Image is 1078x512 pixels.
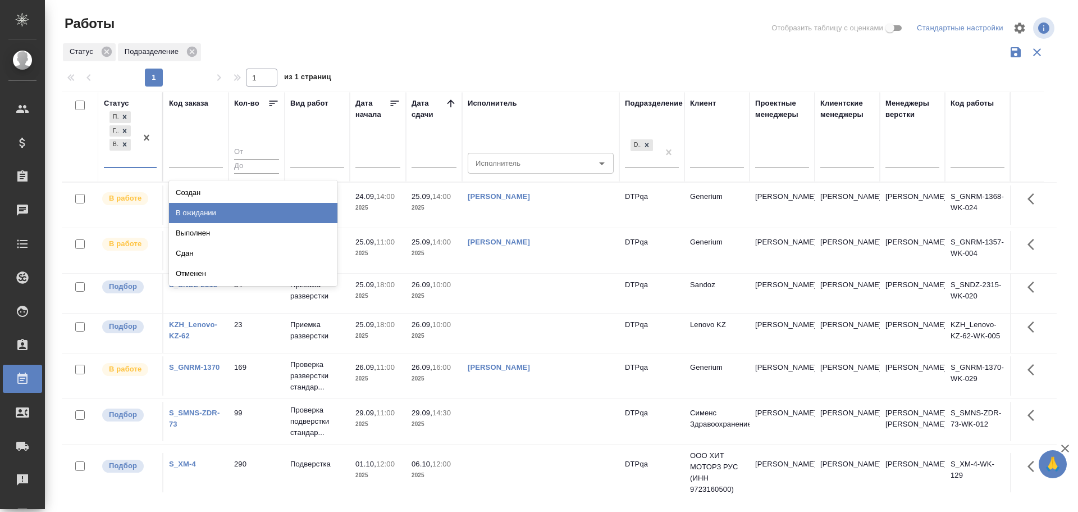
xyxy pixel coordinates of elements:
td: [PERSON_NAME] [815,402,880,441]
p: 14:00 [376,192,395,201]
div: Клиент [690,98,716,109]
p: [PERSON_NAME] [885,237,939,248]
p: 2025 [412,330,456,342]
p: 25.09, [355,320,376,329]
p: В работе [109,364,141,375]
div: Кол-во [234,98,259,109]
span: Настроить таблицу [1006,15,1033,42]
div: Статус [63,43,116,61]
p: Generium [690,362,744,373]
p: 11:00 [376,409,395,417]
div: Исполнитель выполняет работу [101,191,157,206]
button: Здесь прячутся важные кнопки [1021,402,1048,429]
td: DTPqa [619,231,684,270]
a: S_GNRM-1370 [169,363,220,371]
p: Sandoz [690,279,744,291]
td: 290 [229,453,285,492]
div: Менеджеры верстки [885,98,939,120]
div: В ожидании [169,203,337,223]
p: 26.09, [412,363,432,371]
p: ООО ХИТ МОТОРЗ РУС (ИНН 9723160500) [690,450,744,495]
div: Можно подбирать исполнителей [101,279,157,294]
td: [PERSON_NAME] [750,314,815,353]
div: Код заказа [169,98,208,109]
p: 2025 [412,248,456,259]
p: 25.09, [355,238,376,246]
p: [PERSON_NAME] [885,319,939,330]
button: Здесь прячутся важные кнопки [1021,185,1048,212]
p: 26.09, [412,320,432,329]
td: DTPqa [619,356,684,396]
td: DTPqa [619,453,684,492]
span: Работы [62,15,115,33]
p: Приемка разверстки [290,319,344,342]
div: Можно подбирать исполнителей [101,459,157,474]
div: split button [914,20,1006,37]
p: 2025 [412,470,456,481]
p: 16:00 [432,363,451,371]
p: Статус [70,46,97,57]
td: [PERSON_NAME] [815,231,880,270]
p: 06.10, [412,460,432,468]
p: 10:00 [432,320,451,329]
div: Можно подбирать исполнителей [101,319,157,334]
p: 2025 [355,470,400,481]
p: 2025 [355,373,400,384]
td: [PERSON_NAME] [815,274,880,313]
p: 24.09, [355,192,376,201]
button: Здесь прячутся важные кнопки [1021,453,1048,480]
td: [PERSON_NAME] [815,185,880,225]
p: В работе [109,193,141,204]
a: KZH_Lenovo-KZ-62 [169,320,217,340]
p: Подверстка [290,459,344,470]
p: 2025 [412,291,456,302]
p: 18:00 [376,280,395,289]
td: DTPqa [619,274,684,313]
td: [PERSON_NAME] [815,453,880,492]
p: Приемка разверстки [290,279,344,302]
p: 26.09, [412,280,432,289]
p: 29.09, [355,409,376,417]
p: 01.10, [355,460,376,468]
span: Отобразить таблицу с оценками [771,22,883,34]
a: S_XM-4 [169,460,196,468]
div: Вид работ [290,98,328,109]
p: 29.09, [412,409,432,417]
p: Generium [690,237,744,248]
p: 10:00 [432,280,451,289]
td: S_SNDZ-2315-WK-020 [945,274,1010,313]
p: Сименс Здравоохранение [690,407,744,430]
p: 11:00 [376,238,395,246]
p: Подбор [109,409,137,420]
button: Open [594,156,610,171]
td: [PERSON_NAME] [750,274,815,313]
td: DTPqa [619,185,684,225]
input: От [234,146,279,160]
span: 🙏 [1043,452,1062,476]
input: До [234,159,279,173]
p: 25.09, [355,280,376,289]
p: 2025 [412,419,456,430]
p: 2025 [412,373,456,384]
td: S_GNRM-1370-WK-029 [945,356,1010,396]
p: Подбор [109,281,137,292]
p: 26.09, [355,363,376,371]
p: 2025 [412,202,456,214]
td: [PERSON_NAME] [750,356,815,396]
td: KZH_Lenovo-KZ-62-WK-005 [945,314,1010,353]
td: [PERSON_NAME] [750,402,815,441]
td: [PERSON_NAME] [815,314,880,353]
p: 12:00 [432,460,451,468]
td: 169 [229,356,285,396]
button: Здесь прячутся важные кнопки [1021,314,1048,341]
div: Подразделение [118,43,201,61]
div: Статус [104,98,129,109]
div: DTPqa [629,138,654,152]
div: Выполнен [169,223,337,243]
a: S_SMNS-ZDR-73 [169,409,220,428]
p: 11:00 [376,363,395,371]
p: Подбор [109,321,137,332]
td: DTPqa [619,402,684,441]
td: 23 [229,314,285,353]
p: 2025 [355,291,400,302]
